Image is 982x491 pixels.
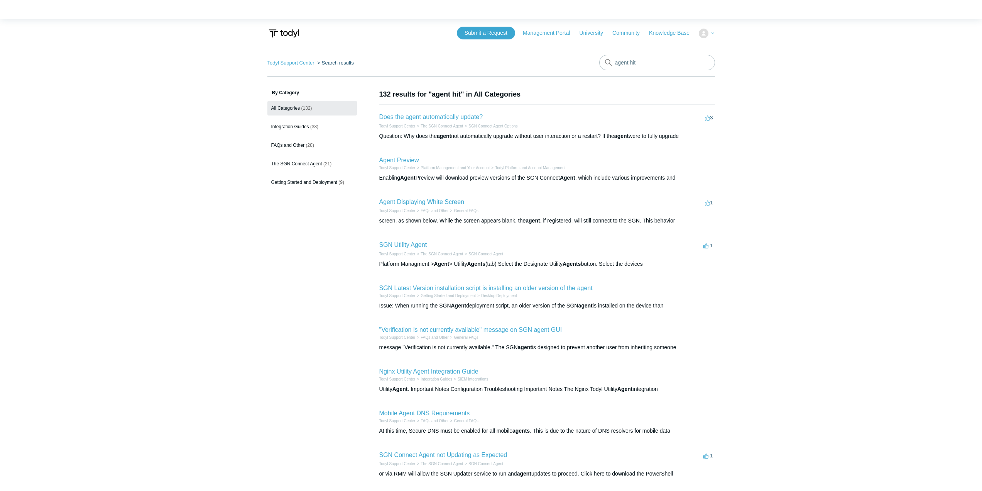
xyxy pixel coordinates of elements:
a: The SGN Connect Agent [421,252,463,256]
em: agent [517,471,531,477]
em: Agents [467,261,485,267]
a: FAQs and Other [421,335,448,340]
span: (9) [338,180,344,185]
li: Desktop Deployment [476,293,517,299]
li: The SGN Connect Agent [415,461,463,467]
h3: By Category [267,89,357,96]
li: SGN Connect Agent [463,461,503,467]
a: Integration Guides (38) [267,119,357,134]
li: Search results [316,60,354,66]
div: Question: Why does the not automatically upgrade without user interaction or a restart? If the we... [379,132,715,140]
a: Agent Preview [379,157,419,163]
em: agents [512,428,530,434]
a: The SGN Connect Agent [421,462,463,466]
a: Platform Management and Your Account [421,166,490,170]
a: Todyl Support Center [379,209,416,213]
span: 1 [705,200,713,206]
a: Desktop Deployment [481,294,517,298]
input: Search [599,55,715,70]
a: FAQs and Other [421,419,448,423]
div: Enabling Preview will download preview versions of the SGN Connect , which include various improv... [379,174,715,182]
span: FAQs and Other [271,143,305,148]
a: Mobile Agent DNS Requirements [379,410,470,416]
li: Todyl Support Center [379,376,416,382]
li: Todyl Support Center [379,335,416,340]
em: Agent [434,261,450,267]
a: Todyl Platform and Account Management [495,166,565,170]
span: (132) [301,105,312,111]
li: The SGN Connect Agent [415,251,463,257]
li: FAQs and Other [415,418,448,424]
a: The SGN Connect Agent [421,124,463,128]
li: General FAQs [449,208,478,214]
span: 3 [705,115,713,121]
li: Todyl Support Center [379,251,416,257]
div: Platform Managment > > Utility (tab) Select the Designate Utility button. Select the devices [379,260,715,268]
a: General FAQs [454,335,478,340]
em: Agents [563,261,581,267]
a: Todyl Support Center [379,294,416,298]
a: Getting Started and Deployment (9) [267,175,357,190]
img: Todyl Support Center Help Center home page [267,26,300,41]
div: message "Verification is not currently available." The SGN is designed to prevent another user fr... [379,343,715,352]
div: or via RMM will allow the SGN Updater service to run and updates to proceed. Click here to downlo... [379,470,715,478]
a: Todyl Support Center [379,124,416,128]
li: General FAQs [449,335,478,340]
li: Todyl Support Center [379,123,416,129]
a: SGN Connect Agent not Updating as Expected [379,452,507,458]
em: agent [437,133,451,139]
a: Knowledge Base [649,29,697,37]
li: SIEM Integrations [452,376,488,382]
a: SIEM Integrations [458,377,488,381]
h1: 132 results for "agent hit" in All Categories [379,89,715,100]
a: Todyl Support Center [379,166,416,170]
em: agent [518,344,532,350]
em: agent [578,302,592,309]
a: SGN Connect Agent [468,462,503,466]
li: Getting Started and Deployment [415,293,476,299]
em: Agent [451,302,466,309]
li: FAQs and Other [415,208,448,214]
a: FAQs and Other [421,209,448,213]
a: University [579,29,610,37]
a: Todyl Support Center [379,252,416,256]
a: Todyl Support Center [379,419,416,423]
em: agent [614,133,629,139]
a: Todyl Support Center [379,377,416,381]
span: All Categories [271,105,300,111]
li: Integration Guides [415,376,452,382]
div: screen, as shown below. While the screen appears blank, the , if registered, will still connect t... [379,217,715,225]
a: "Verification is not currently available" message on SGN agent GUI [379,326,562,333]
a: Submit a Request [457,27,515,39]
a: Todyl Support Center [267,60,314,66]
li: General FAQs [449,418,478,424]
em: Agent [617,386,633,392]
span: (28) [306,143,314,148]
div: Issue: When running the SGN deployment script, an older version of the SGN is installed on the de... [379,302,715,310]
li: SGN Connect Agent [463,251,503,257]
a: Management Portal [523,29,578,37]
li: Todyl Platform and Account Management [490,165,565,171]
a: General FAQs [454,209,478,213]
em: Agent [560,175,575,181]
span: Getting Started and Deployment [271,180,337,185]
a: All Categories (132) [267,101,357,116]
em: Agent [392,386,408,392]
li: The SGN Connect Agent [415,123,463,129]
li: Todyl Support Center [379,461,416,467]
a: Does the agent automatically update? [379,114,483,120]
span: -1 [703,453,713,459]
a: Nginx Utility Agent Integration Guide [379,368,478,375]
div: Utility . Important Notes Configuration Troubleshooting Important Notes The Nginx Todyl Utility i... [379,385,715,393]
a: Todyl Support Center [379,462,416,466]
em: agent [526,217,540,224]
a: SGN Latest Version installation script is installing an older version of the agent [379,285,593,291]
li: Platform Management and Your Account [415,165,490,171]
span: Integration Guides [271,124,309,129]
span: The SGN Connect Agent [271,161,322,166]
a: Getting Started and Deployment [421,294,476,298]
a: Todyl Support Center [379,335,416,340]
